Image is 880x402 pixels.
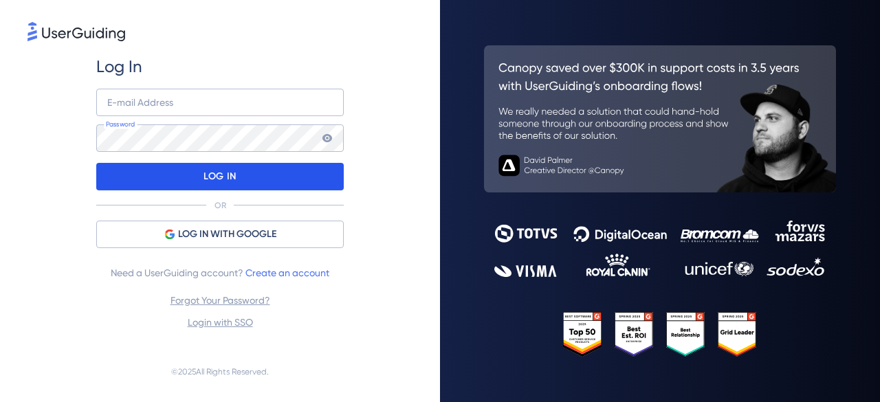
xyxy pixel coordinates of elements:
[563,312,757,356] img: 25303e33045975176eb484905ab012ff.svg
[96,89,344,116] input: example@company.com
[188,317,253,328] a: Login with SSO
[27,22,125,41] img: 8faab4ba6bc7696a72372aa768b0286c.svg
[111,265,329,281] span: Need a UserGuiding account?
[245,267,329,278] a: Create an account
[96,56,142,78] span: Log In
[178,226,276,243] span: LOG IN WITH GOOGLE
[484,45,836,192] img: 26c0aa7c25a843aed4baddd2b5e0fa68.svg
[494,221,825,277] img: 9302ce2ac39453076f5bc0f2f2ca889b.svg
[214,200,226,211] p: OR
[171,364,269,380] span: © 2025 All Rights Reserved.
[203,166,236,188] p: LOG IN
[170,295,270,306] a: Forgot Your Password?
